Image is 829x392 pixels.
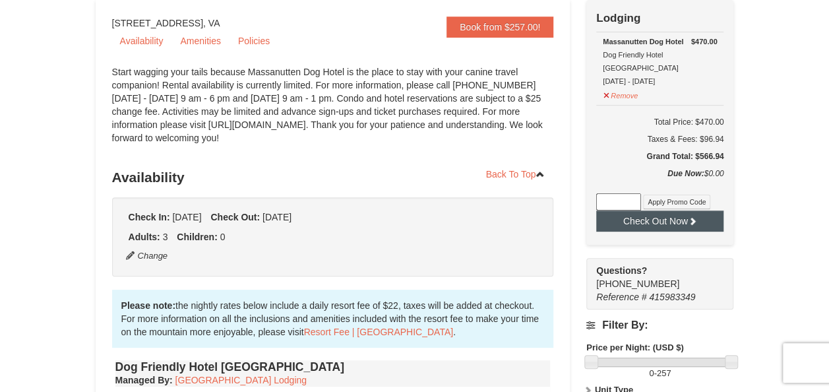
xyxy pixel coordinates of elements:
[210,212,260,222] strong: Check Out:
[596,167,723,193] div: $0.00
[129,232,160,242] strong: Adults:
[172,31,228,51] a: Amenities
[586,343,683,352] strong: Price per Night: (USD $)
[657,368,671,378] span: 257
[304,327,453,337] a: Resort Fee | [GEOGRAPHIC_DATA]
[121,300,175,311] strong: Please note:
[230,31,278,51] a: Policies
[596,264,710,289] span: [PHONE_NUMBER]
[112,31,171,51] a: Availability
[163,232,168,242] span: 3
[129,212,170,222] strong: Check In:
[603,86,638,102] button: Remove
[649,368,654,378] span: 0
[603,38,683,46] strong: Massanutten Dog Hotel
[477,164,554,184] a: Back To Top
[172,212,201,222] span: [DATE]
[649,292,695,302] span: 415983349
[177,232,217,242] strong: Children:
[112,65,554,158] div: Start wagging your tails because Massanutten Dog Hotel is the place to stay with your canine trav...
[115,375,173,385] strong: :
[220,232,226,242] span: 0
[262,212,292,222] span: [DATE]
[596,133,723,146] div: Taxes & Fees: $96.94
[643,195,710,209] button: Apply Promo Code
[603,35,717,88] div: Dog Friendly Hotel [GEOGRAPHIC_DATA] [DATE] - [DATE]
[596,211,723,232] button: Check Out Now
[596,292,646,302] span: Reference #
[596,115,723,129] h6: Total Price: $470.00
[586,319,733,331] h4: Filter By:
[596,12,640,24] strong: Lodging
[667,169,704,178] strong: Due Now:
[112,164,554,191] h3: Availability
[691,35,718,48] strong: $470.00
[125,249,169,263] button: Change
[596,265,647,276] strong: Questions?
[446,16,553,38] a: Book from $257.00!
[586,367,733,380] label: -
[112,290,554,348] div: the nightly rates below include a daily resort fee of $22, taxes will be added at checkout. For m...
[596,150,723,163] h5: Grand Total: $566.94
[115,375,169,385] span: Managed By
[115,360,551,374] h4: Dog Friendly Hotel [GEOGRAPHIC_DATA]
[175,375,307,385] a: [GEOGRAPHIC_DATA] Lodging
